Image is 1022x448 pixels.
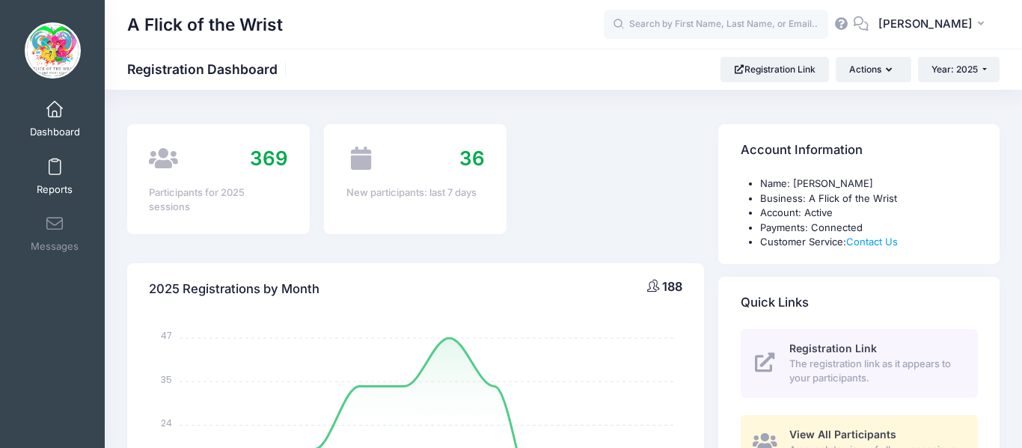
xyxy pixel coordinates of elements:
[760,206,978,221] li: Account: Active
[25,22,81,79] img: A Flick of the Wrist
[161,416,172,429] tspan: 24
[127,61,290,77] h1: Registration Dashboard
[19,93,91,145] a: Dashboard
[741,129,863,172] h4: Account Information
[250,147,288,170] span: 369
[161,372,172,385] tspan: 35
[760,221,978,236] li: Payments: Connected
[19,207,91,260] a: Messages
[760,191,978,206] li: Business: A Flick of the Wrist
[30,126,80,139] span: Dashboard
[931,64,978,75] span: Year: 2025
[720,57,829,82] a: Registration Link
[161,329,172,342] tspan: 47
[31,241,79,254] span: Messages
[127,7,283,42] h1: A Flick of the Wrist
[604,10,828,40] input: Search by First Name, Last Name, or Email...
[19,150,91,203] a: Reports
[149,268,319,310] h4: 2025 Registrations by Month
[459,147,485,170] span: 36
[741,281,809,324] h4: Quick Links
[878,16,973,32] span: [PERSON_NAME]
[760,235,978,250] li: Customer Service:
[869,7,1000,42] button: [PERSON_NAME]
[836,57,911,82] button: Actions
[149,185,287,215] div: Participants for 2025 sessions
[789,342,877,355] span: Registration Link
[346,185,485,200] div: New participants: last 7 days
[846,236,898,248] a: Contact Us
[789,357,961,386] span: The registration link as it appears to your participants.
[918,57,1000,82] button: Year: 2025
[760,177,978,191] li: Name: [PERSON_NAME]
[789,428,896,441] span: View All Participants
[37,183,73,196] span: Reports
[741,329,978,398] a: Registration Link The registration link as it appears to your participants.
[662,279,682,294] span: 188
